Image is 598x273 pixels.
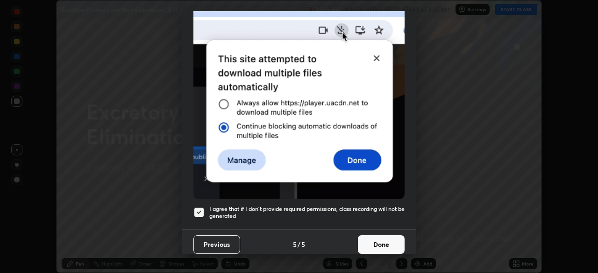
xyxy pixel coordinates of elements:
button: Done [358,235,405,254]
h4: 5 [293,239,297,249]
h4: / [298,239,300,249]
h4: 5 [301,239,305,249]
button: Previous [193,235,240,254]
h5: I agree that if I don't provide required permissions, class recording will not be generated [209,205,405,220]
